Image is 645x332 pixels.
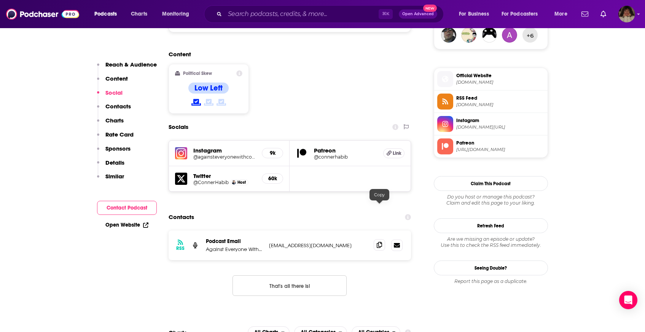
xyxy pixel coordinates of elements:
img: Conner Habib [232,180,236,184]
button: open menu [497,8,549,20]
div: Copy [369,189,389,200]
a: Official Website[DOMAIN_NAME] [437,71,545,87]
h5: 60k [268,175,277,182]
img: Podchaser - Follow, Share and Rate Podcasts [6,7,79,21]
span: Monitoring [162,9,189,19]
a: @againsteveryonewithconnerhabib [193,154,256,160]
div: Report this page as a duplicate. [434,278,548,284]
button: Refresh Feed [434,218,548,233]
div: Open Intercom Messenger [619,291,637,309]
button: Contact Podcast [97,201,157,215]
span: Charts [131,9,147,19]
button: open menu [157,8,199,20]
span: For Podcasters [502,9,538,19]
div: Search podcasts, credits, & more... [211,5,451,23]
div: Are we missing an episode or update? Use this to check the RSS feed immediately. [434,236,548,248]
span: RSS Feed [456,95,545,102]
img: iconImage [175,147,187,159]
p: Podcast Email [206,238,263,245]
button: Claim This Podcast [434,176,548,191]
span: New [423,5,437,12]
img: Emi113 [482,27,497,43]
span: instagram.com/againsteveryonewithconnerhabib [456,124,545,130]
button: Charts [97,117,124,131]
h2: Political Skew [183,71,212,76]
button: Contacts [97,103,131,117]
a: @connerhabib [314,154,377,160]
a: Link [383,148,405,158]
button: Reach & Audience [97,61,157,75]
input: Search podcasts, credits, & more... [225,8,379,20]
span: More [554,9,567,19]
button: Sponsors [97,145,131,159]
a: Open Website [105,222,148,228]
p: Details [105,159,124,166]
h5: Patreon [314,147,377,154]
p: Contacts [105,103,131,110]
button: open menu [549,8,577,20]
span: Do you host or manage this podcast? [434,194,548,200]
h5: Instagram [193,147,256,154]
span: https://www.patreon.com/connerhabib [456,147,545,152]
div: Claim and edit this page to your liking. [434,194,548,206]
span: Podcasts [94,9,117,19]
button: Open AdvancedNew [399,10,437,19]
a: Show notifications dropdown [578,8,591,21]
a: Show notifications dropdown [597,8,609,21]
p: Sponsors [105,145,131,152]
a: Charts [126,8,152,20]
h2: Contacts [169,210,194,224]
h5: Twitter [193,172,256,180]
span: Logged in as angelport [618,6,635,22]
span: Official Website [456,72,545,79]
h2: Content [169,51,405,58]
span: Host [237,180,246,185]
span: Patreon [456,140,545,146]
img: User Profile [618,6,635,22]
span: ⌘ K [379,9,393,19]
p: Charts [105,117,124,124]
button: Details [97,159,124,173]
img: castoffcrown [461,27,476,43]
p: Reach & Audience [105,61,157,68]
h4: Low Left [194,83,223,93]
button: Rate Card [97,131,134,145]
button: +6 [522,27,538,43]
p: Against Everyone With [PERSON_NAME] [206,246,263,253]
p: Social [105,89,123,96]
a: Instagram[DOMAIN_NAME][URL] [437,116,545,132]
p: Rate Card [105,131,134,138]
a: Patreon[URL][DOMAIN_NAME] [437,138,545,154]
a: Seeing Double? [434,261,548,275]
img: Geekualizer [441,27,456,43]
button: Content [97,75,128,89]
button: open menu [89,8,127,20]
p: Content [105,75,128,82]
span: anchor.fm [456,102,545,108]
a: RSS Feed[DOMAIN_NAME] [437,94,545,110]
span: Instagram [456,117,545,124]
h2: Socials [169,120,188,134]
span: For Business [459,9,489,19]
img: lu8cur [502,27,517,43]
button: Social [97,89,123,103]
span: Link [393,150,401,156]
span: Open Advanced [402,12,434,16]
p: [EMAIL_ADDRESS][DOMAIN_NAME] [269,242,368,249]
button: Similar [97,173,124,187]
a: @ConnerHabib [193,180,229,185]
button: Show profile menu [618,6,635,22]
p: Similar [105,173,124,180]
button: open menu [454,8,498,20]
h5: 9k [268,150,277,156]
button: Nothing here. [233,275,347,296]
